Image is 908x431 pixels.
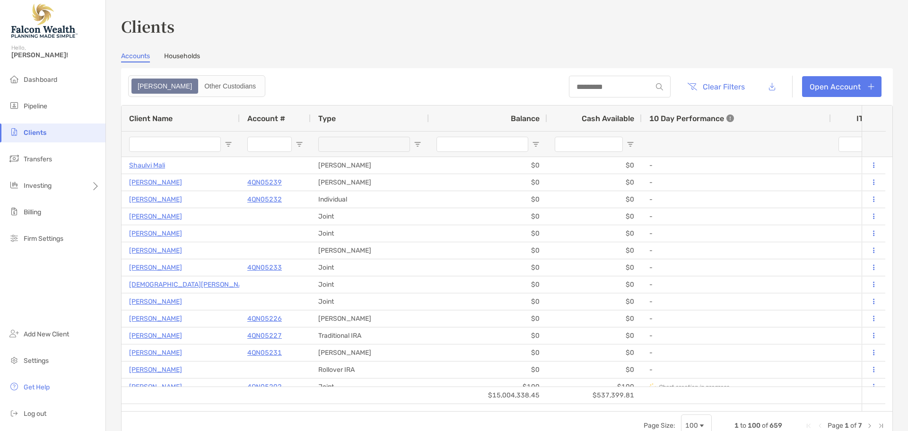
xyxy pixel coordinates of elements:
a: 4QN05226 [247,313,282,325]
p: [PERSON_NAME] [129,194,182,205]
div: - [649,209,823,224]
div: 0% [831,259,888,276]
div: $0 [547,276,642,293]
div: Joint [311,276,429,293]
p: [PERSON_NAME] [129,228,182,239]
div: $0 [547,208,642,225]
img: add_new_client icon [9,328,20,339]
p: [DEMOGRAPHIC_DATA][PERSON_NAME] [129,279,254,290]
div: $0 [429,310,547,327]
img: firm-settings icon [9,232,20,244]
div: - [649,192,823,207]
a: Open Account [802,76,882,97]
img: input icon [656,83,663,90]
div: Joint [311,293,429,310]
div: 0% [831,191,888,208]
div: - [649,158,823,173]
p: 4QN05227 [247,330,282,342]
span: Clients [24,129,46,137]
a: 4QN05232 [247,194,282,205]
a: [PERSON_NAME] [129,313,182,325]
span: 1 [734,422,739,430]
div: Next Page [866,422,873,430]
div: 0% [831,157,888,174]
div: $537,399.81 [547,387,642,404]
img: dashboard icon [9,73,20,85]
div: 10 Day Performance [649,106,734,131]
p: [PERSON_NAME] [129,245,182,256]
div: $0 [429,242,547,259]
a: [PERSON_NAME] [129,347,182,359]
p: [PERSON_NAME] [129,176,182,188]
a: [PERSON_NAME] [129,330,182,342]
input: Account # Filter Input [247,137,292,152]
p: [PERSON_NAME] [129,211,182,222]
div: 100 [685,422,698,430]
img: investing icon [9,179,20,191]
div: $0 [429,327,547,344]
p: 4QN05202 [247,381,282,393]
a: 4QN05231 [247,347,282,359]
div: $0 [429,361,547,378]
div: 0% [831,344,888,361]
div: [PERSON_NAME] [311,157,429,174]
button: Open Filter Menu [296,141,303,148]
div: $0 [547,242,642,259]
div: Joint [311,208,429,225]
div: $0 [429,174,547,191]
div: $0 [547,327,642,344]
p: 4QN05239 [247,176,282,188]
input: Balance Filter Input [437,137,528,152]
div: $100 [547,378,642,395]
input: ITD Filter Input [838,137,869,152]
span: 100 [748,422,760,430]
div: $0 [429,208,547,225]
p: [PERSON_NAME] [129,262,182,273]
span: 7 [858,422,862,430]
span: Account # [247,114,285,123]
p: [PERSON_NAME] [129,296,182,308]
button: Clear Filters [680,76,752,97]
div: 0% [831,293,888,310]
div: 0% [831,378,888,395]
div: $0 [429,225,547,242]
input: Cash Available Filter Input [555,137,623,152]
span: of [850,422,856,430]
div: First Page [805,422,812,430]
a: Shaulvi Mali [129,159,165,171]
div: $0 [547,293,642,310]
div: - [649,294,823,309]
img: billing icon [9,206,20,217]
div: [PERSON_NAME] [311,242,429,259]
div: [PERSON_NAME] [311,174,429,191]
div: [PERSON_NAME] [311,344,429,361]
div: - [649,362,823,378]
span: Pipeline [24,102,47,110]
span: Dashboard [24,76,57,84]
span: Get Help [24,383,50,391]
div: Individual [311,191,429,208]
span: Add New Client [24,330,69,338]
div: $0 [547,174,642,191]
a: [PERSON_NAME] [129,364,182,376]
div: 0% [831,276,888,293]
img: transfers icon [9,153,20,164]
div: 0% [831,225,888,242]
div: ITD [856,114,880,123]
h3: Clients [121,15,893,37]
a: 4QN05233 [247,262,282,273]
button: Open Filter Menu [414,141,421,148]
div: Joint [311,259,429,276]
div: - [649,328,823,343]
a: [PERSON_NAME] [129,381,182,393]
div: $0 [429,344,547,361]
a: Households [164,52,200,62]
div: Other Custodians [199,79,261,93]
div: $0 [429,276,547,293]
